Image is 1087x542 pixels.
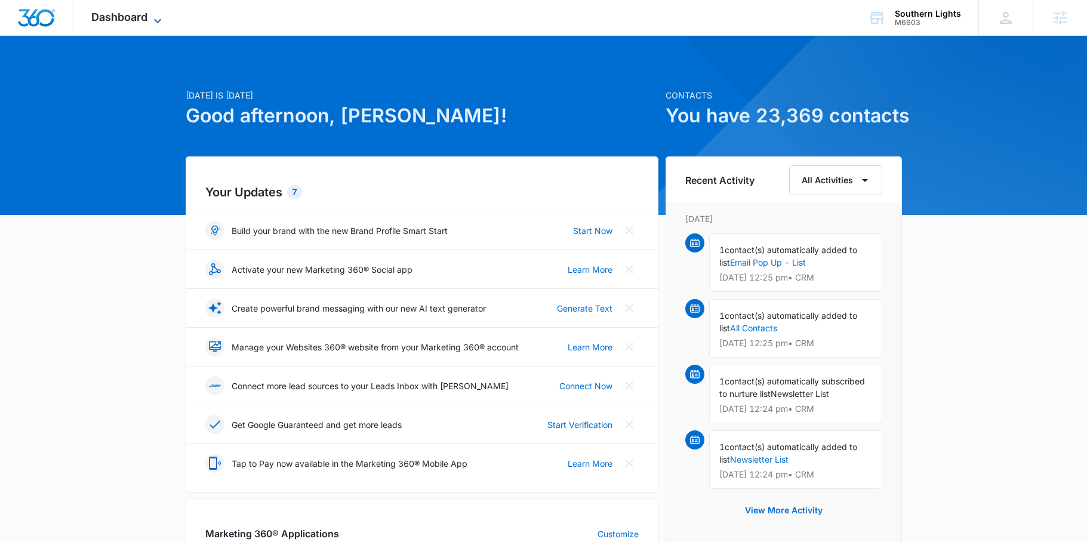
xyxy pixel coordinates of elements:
h2: Marketing 360® Applications [205,526,339,541]
p: [DATE] 12:24 pm • CRM [719,470,872,479]
a: Learn More [568,341,612,353]
button: Close [620,337,639,356]
a: Start Verification [547,418,612,431]
span: contact(s) automatically subscribed to nurture list [719,376,865,399]
button: View More Activity [733,496,835,525]
p: Get Google Guaranteed and get more leads [232,418,402,431]
button: Close [620,454,639,473]
button: Close [620,221,639,240]
span: Newsletter List [771,389,829,399]
span: contact(s) automatically added to list [719,310,857,333]
h2: Your Updates [205,183,639,201]
p: Contacts [666,89,902,101]
button: Close [620,260,639,279]
span: 1 [719,376,725,386]
p: [DATE] 12:25 pm • CRM [719,339,872,347]
span: Dashboard [91,11,147,23]
h1: You have 23,369 contacts [666,101,902,130]
a: Connect Now [559,380,612,392]
a: All Contacts [730,323,777,333]
button: Close [620,376,639,395]
h1: Good afternoon, [PERSON_NAME]! [186,101,658,130]
p: [DATE] 12:25 pm • CRM [719,273,872,282]
a: Customize [598,528,639,540]
a: Start Now [573,224,612,237]
p: Connect more lead sources to your Leads Inbox with [PERSON_NAME] [232,380,509,392]
a: Learn More [568,457,612,470]
p: Activate your new Marketing 360® Social app [232,263,412,276]
span: 1 [719,310,725,321]
p: Manage your Websites 360® website from your Marketing 360® account [232,341,519,353]
span: contact(s) automatically added to list [719,442,857,464]
div: account name [895,9,961,19]
h6: Recent Activity [685,173,755,187]
div: account id [895,19,961,27]
button: Close [620,298,639,318]
p: [DATE] is [DATE] [186,89,658,101]
p: [DATE] [685,213,882,225]
div: 7 [287,185,302,199]
span: 1 [719,442,725,452]
button: Close [620,415,639,434]
a: Email Pop Up - List [730,257,806,267]
button: All Activities [789,165,882,195]
p: [DATE] 12:24 pm • CRM [719,405,872,413]
p: Create powerful brand messaging with our new AI text generator [232,302,486,315]
a: Learn More [568,263,612,276]
a: Newsletter List [730,454,789,464]
span: contact(s) automatically added to list [719,245,857,267]
p: Build your brand with the new Brand Profile Smart Start [232,224,448,237]
a: Generate Text [557,302,612,315]
p: Tap to Pay now available in the Marketing 360® Mobile App [232,457,467,470]
span: 1 [719,245,725,255]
